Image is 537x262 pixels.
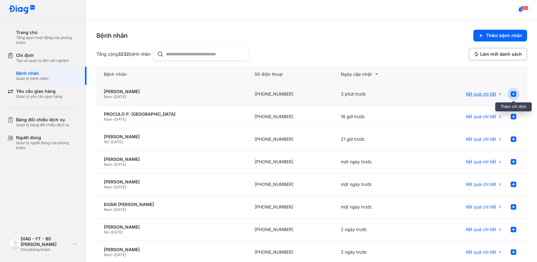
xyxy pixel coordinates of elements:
[10,238,21,249] img: logo
[247,196,333,218] div: [PHONE_NUMBER]
[104,185,112,189] span: Nam
[114,252,126,257] span: [DATE]
[16,117,69,122] div: Bảng đối chiếu dịch vụ
[111,140,123,144] span: [DATE]
[16,58,69,63] div: Tạo và quản lý đơn xét nghiệm
[104,162,112,167] span: Nam
[96,66,247,83] div: Bệnh nhân
[21,236,70,247] div: DIAG - FT - BS [PERSON_NAME]
[341,71,412,78] div: Ngày cập nhật
[466,249,496,255] span: Kết quả chi tiết
[96,51,150,57] div: Tổng cộng bệnh nhân
[111,230,123,234] span: [DATE]
[112,162,114,167] span: -
[112,94,114,99] span: -
[109,230,111,234] span: -
[112,207,114,212] span: -
[104,117,112,122] span: Nam
[333,105,420,128] div: 18 giờ trước
[104,230,109,234] span: Nữ
[104,179,240,185] div: [PERSON_NAME]
[466,136,496,142] span: Kết quả chi tiết
[104,247,240,252] div: [PERSON_NAME]
[16,140,79,150] div: Quản lý người dùng của phòng khám
[247,128,333,151] div: [PHONE_NUMBER]
[333,83,420,105] div: 3 phút trước
[104,157,240,162] div: [PERSON_NAME]
[247,83,333,105] div: [PHONE_NUMBER]
[109,140,111,144] span: -
[466,182,496,187] span: Kết quả chi tiết
[16,122,69,127] div: Quản lý bảng đối chiếu dịch vụ
[473,30,527,41] button: Thêm bệnh nhân
[118,51,129,57] span: 3232
[333,151,420,173] div: một ngày trước
[112,185,114,189] span: -
[16,71,49,76] div: Bệnh nhân
[247,105,333,128] div: [PHONE_NUMBER]
[16,76,49,81] div: Quản lý bệnh nhân
[104,224,240,230] div: [PERSON_NAME]
[333,128,420,151] div: 21 giờ trước
[480,51,522,57] span: Làm mới danh sách
[114,185,126,189] span: [DATE]
[247,218,333,241] div: [PHONE_NUMBER]
[466,159,496,165] span: Kết quả chi tiết
[21,247,70,252] div: Chủ phòng khám
[469,48,527,60] button: Làm mới danh sách
[466,91,496,97] span: Kết quả chi tiết
[16,88,62,94] div: Yêu cầu giao hàng
[466,114,496,119] span: Kết quả chi tiết
[333,196,420,218] div: một ngày trước
[114,94,126,99] span: [DATE]
[521,6,528,10] span: 250
[114,207,126,212] span: [DATE]
[104,202,240,207] div: ĐOÀN [PERSON_NAME]
[104,111,240,117] div: PROCULO P. [GEOGRAPHIC_DATA]
[16,135,79,140] div: Người dùng
[247,173,333,196] div: [PHONE_NUMBER]
[333,218,420,241] div: 2 ngày trước
[104,252,112,257] span: Nam
[486,33,522,38] span: Thêm bệnh nhân
[16,94,62,99] div: Quản lý yêu cầu giao hàng
[112,117,114,122] span: -
[104,207,112,212] span: Nam
[466,204,496,210] span: Kết quả chi tiết
[114,117,126,122] span: [DATE]
[9,5,35,15] img: logo
[16,35,79,45] div: Tổng quan hoạt động của phòng khám
[104,134,240,140] div: [PERSON_NAME]
[16,53,69,58] div: Chỉ định
[96,31,128,40] div: Bệnh nhân
[104,94,112,99] span: Nam
[466,227,496,232] span: Kết quả chi tiết
[112,252,114,257] span: -
[16,30,79,35] div: Trang chủ
[104,140,109,144] span: Nữ
[114,162,126,167] span: [DATE]
[104,89,240,94] div: [PERSON_NAME]
[333,173,420,196] div: một ngày trước
[247,151,333,173] div: [PHONE_NUMBER]
[247,66,333,83] div: Số điện thoại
